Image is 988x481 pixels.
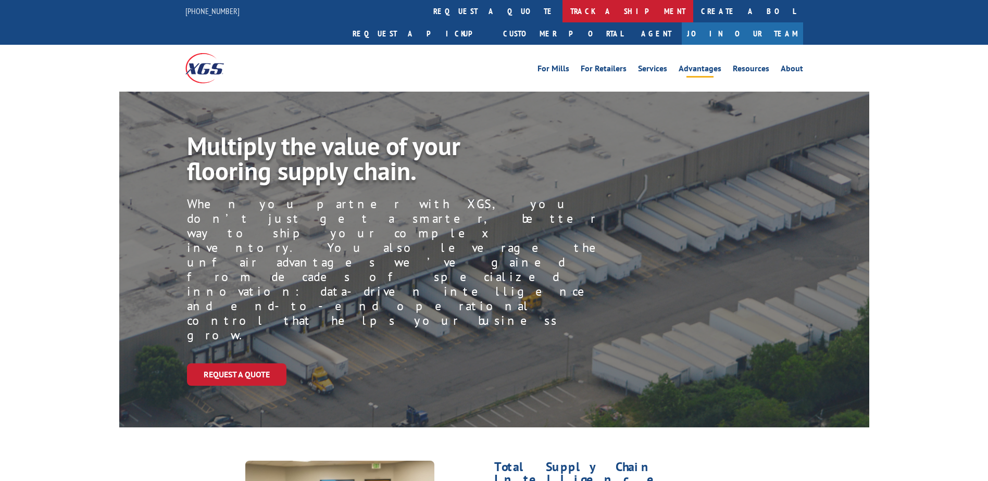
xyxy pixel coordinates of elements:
h1: Multiply the value of your flooring supply chain. [187,133,609,188]
a: Agent [631,22,682,45]
a: For Mills [537,65,569,76]
a: About [781,65,803,76]
a: Resources [733,65,769,76]
a: Advantages [679,65,721,76]
p: When you partner with XGS, you don’t just get a smarter, better way to ship your complex inventor... [187,197,624,343]
a: Request a Quote [187,363,286,386]
a: Join Our Team [682,22,803,45]
a: Request a pickup [345,22,495,45]
a: Customer Portal [495,22,631,45]
a: For Retailers [581,65,627,76]
a: Services [638,65,667,76]
a: [PHONE_NUMBER] [185,6,240,16]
